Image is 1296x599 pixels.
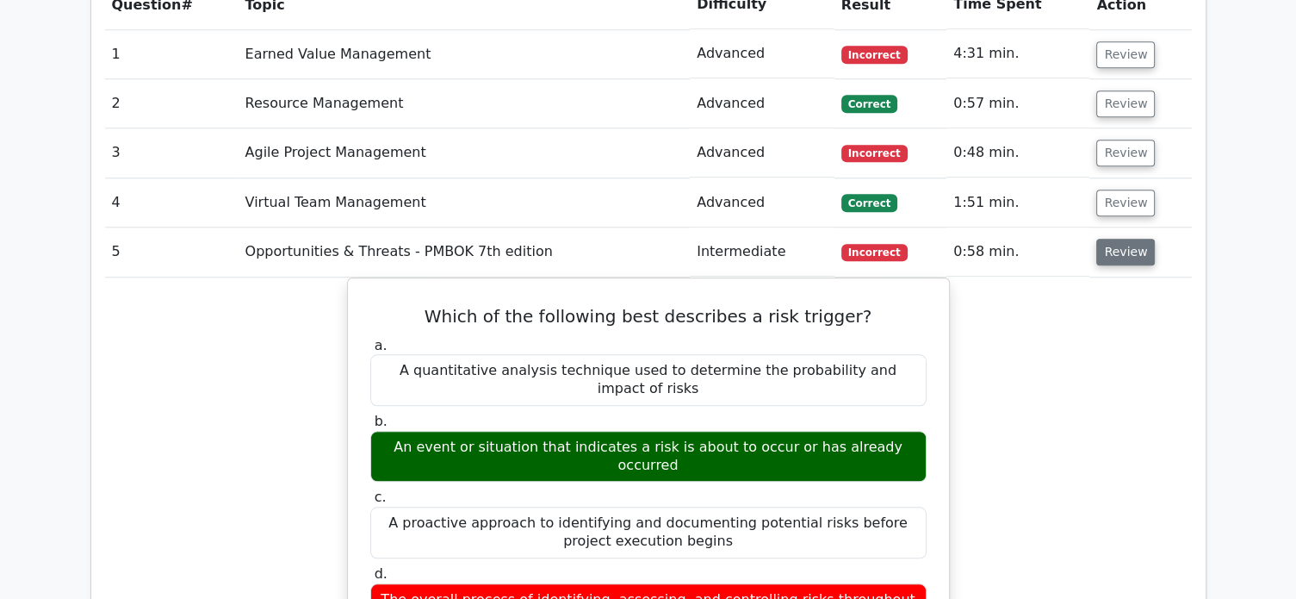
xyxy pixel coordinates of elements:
span: Incorrect [841,244,908,261]
td: 0:48 min. [946,128,1089,178]
span: Correct [841,194,897,211]
div: A proactive approach to identifying and documenting potential risks before project execution begins [370,507,927,558]
td: 4:31 min. [946,29,1089,78]
button: Review [1096,90,1155,117]
span: c. [375,489,387,505]
button: Review [1096,140,1155,166]
td: Advanced [690,128,834,178]
div: A quantitative analysis technique used to determine the probability and impact of risks [370,354,927,406]
td: Advanced [690,29,834,78]
span: d. [375,565,388,582]
div: An event or situation that indicates a risk is about to occur or has already occurred [370,431,927,483]
h5: Which of the following best describes a risk trigger? [369,306,928,327]
td: Opportunities & Threats - PMBOK 7th edition [239,228,691,277]
span: a. [375,337,388,353]
td: Earned Value Management [239,29,691,78]
button: Review [1096,41,1155,68]
td: Resource Management [239,79,691,128]
span: Incorrect [841,46,908,63]
span: Incorrect [841,145,908,162]
td: 4 [105,178,239,228]
td: 0:57 min. [946,79,1089,128]
button: Review [1096,239,1155,265]
span: b. [375,413,388,429]
td: 3 [105,128,239,178]
td: Advanced [690,79,834,128]
td: Virtual Team Management [239,178,691,228]
td: 1:51 min. [946,178,1089,228]
button: Review [1096,190,1155,216]
span: Correct [841,95,897,112]
td: Agile Project Management [239,128,691,178]
td: Intermediate [690,228,834,277]
td: 2 [105,79,239,128]
td: 0:58 min. [946,228,1089,277]
td: 1 [105,29,239,78]
td: Advanced [690,178,834,228]
td: 5 [105,228,239,277]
